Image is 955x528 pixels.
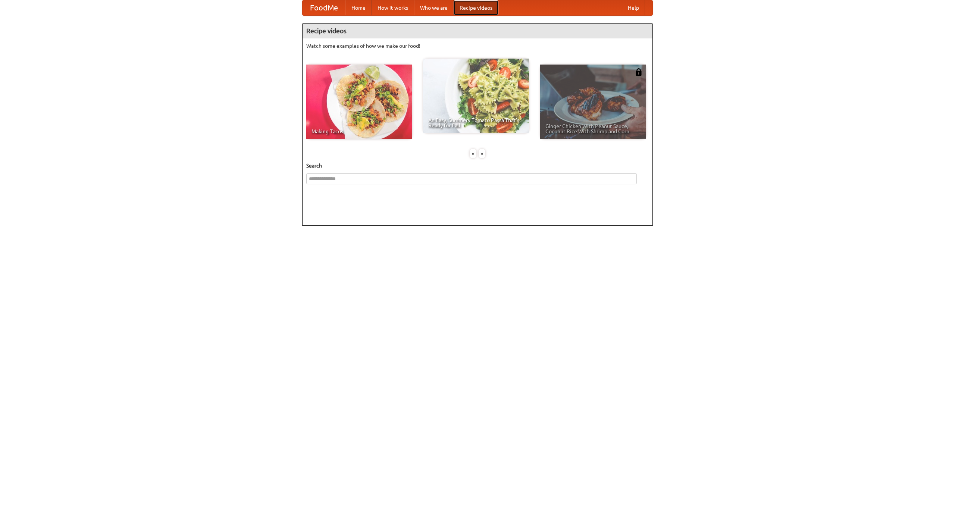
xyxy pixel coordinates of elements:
p: Watch some examples of how we make our food! [306,42,649,50]
a: An Easy, Summery Tomato Pasta That's Ready for Fall [423,59,529,133]
h5: Search [306,162,649,169]
span: Making Tacos [311,129,407,134]
div: « [470,149,476,158]
img: 483408.png [635,68,642,76]
h4: Recipe videos [303,24,652,38]
div: » [479,149,485,158]
a: Making Tacos [306,65,412,139]
a: Help [622,0,645,15]
a: FoodMe [303,0,345,15]
span: An Easy, Summery Tomato Pasta That's Ready for Fall [428,118,524,128]
a: Who we are [414,0,454,15]
a: Home [345,0,372,15]
a: Recipe videos [454,0,498,15]
a: How it works [372,0,414,15]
